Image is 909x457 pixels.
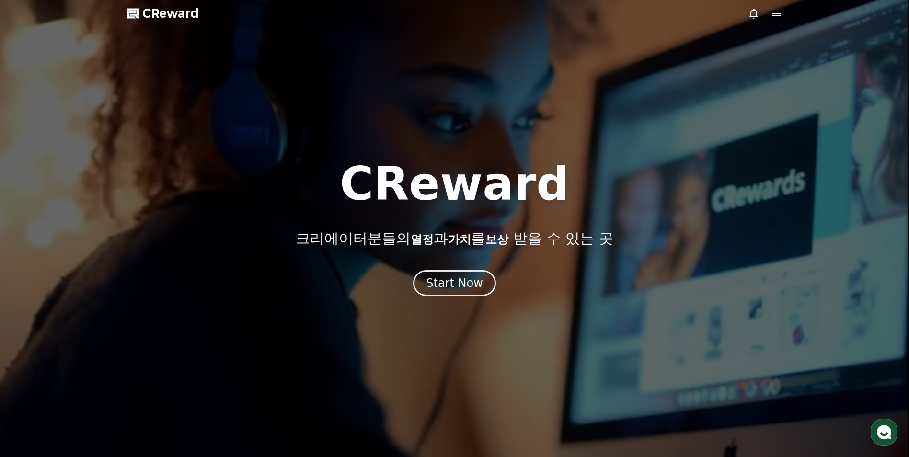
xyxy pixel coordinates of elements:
[485,233,508,246] span: 보상
[88,319,99,326] span: 대화
[413,270,496,296] button: Start Now
[426,275,483,291] div: Start Now
[3,304,63,328] a: 홈
[411,233,434,246] span: 열정
[30,318,36,326] span: 홈
[340,161,569,207] h1: CReward
[142,6,199,21] span: CReward
[127,6,199,21] a: CReward
[448,233,471,246] span: 가치
[124,304,184,328] a: 설정
[413,280,496,289] a: Start Now
[148,318,160,326] span: 설정
[296,230,613,247] p: 크리에이터분들의 과 를 받을 수 있는 곳
[63,304,124,328] a: 대화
